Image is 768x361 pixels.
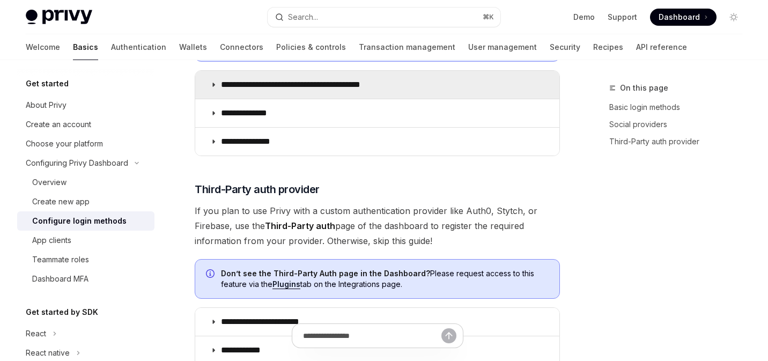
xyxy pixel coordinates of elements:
[468,34,537,60] a: User management
[441,328,456,343] button: Send message
[26,327,46,340] div: React
[179,34,207,60] a: Wallets
[26,77,69,90] h5: Get started
[265,220,335,231] strong: Third-Party auth
[17,269,154,289] a: Dashboard MFA
[17,192,154,211] a: Create new app
[17,211,154,231] a: Configure login methods
[32,195,90,208] div: Create new app
[220,34,263,60] a: Connectors
[26,137,103,150] div: Choose your platform
[17,324,154,343] button: React
[609,133,751,150] a: Third-Party auth provider
[206,269,217,280] svg: Info
[111,34,166,60] a: Authentication
[26,347,70,359] div: React native
[17,134,154,153] a: Choose your platform
[26,10,92,25] img: light logo
[608,12,637,23] a: Support
[303,324,441,348] input: Ask a question...
[17,95,154,115] a: About Privy
[221,268,549,290] span: Please request access to this feature via the tab on the Integrations page.
[609,116,751,133] a: Social providers
[650,9,717,26] a: Dashboard
[550,34,580,60] a: Security
[268,8,501,27] button: Search...⌘K
[609,99,751,116] a: Basic login methods
[359,34,455,60] a: Transaction management
[725,9,742,26] button: Toggle dark mode
[195,203,560,248] span: If you plan to use Privy with a custom authentication provider like Auth0, Stytch, or Firebase, u...
[32,234,71,247] div: App clients
[573,12,595,23] a: Demo
[17,115,154,134] a: Create an account
[26,118,91,131] div: Create an account
[17,153,154,173] button: Configuring Privy Dashboard
[32,215,127,227] div: Configure login methods
[636,34,687,60] a: API reference
[288,11,318,24] div: Search...
[17,173,154,192] a: Overview
[221,269,430,278] strong: Don’t see the Third-Party Auth page in the Dashboard?
[73,34,98,60] a: Basics
[483,13,494,21] span: ⌘ K
[17,250,154,269] a: Teammate roles
[32,176,67,189] div: Overview
[195,182,320,197] span: Third-Party auth provider
[272,279,300,289] a: Plugins
[26,157,128,170] div: Configuring Privy Dashboard
[17,231,154,250] a: App clients
[32,272,88,285] div: Dashboard MFA
[26,306,98,319] h5: Get started by SDK
[659,12,700,23] span: Dashboard
[32,253,89,266] div: Teammate roles
[26,99,67,112] div: About Privy
[26,34,60,60] a: Welcome
[593,34,623,60] a: Recipes
[276,34,346,60] a: Policies & controls
[620,82,668,94] span: On this page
